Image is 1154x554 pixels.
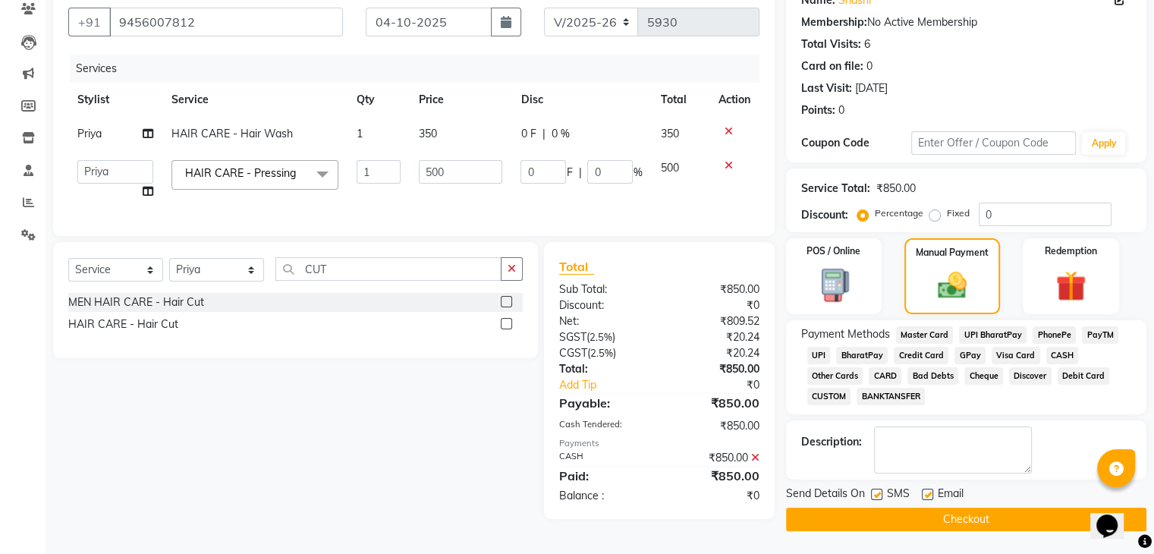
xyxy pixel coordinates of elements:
img: _cash.svg [929,269,976,302]
div: Net: [548,313,659,329]
div: No Active Membership [801,14,1131,30]
button: Apply [1082,132,1125,155]
input: Enter Offer / Coupon Code [911,131,1077,155]
div: Cash Tendered: [548,418,659,434]
div: ₹20.24 [659,345,771,361]
div: Description: [801,434,862,450]
span: 350 [660,127,678,140]
span: 2.5% [590,347,613,359]
span: Payment Methods [801,326,890,342]
span: Master Card [896,326,954,344]
th: Service [162,83,347,117]
button: Checkout [786,508,1146,531]
th: Stylist [68,83,162,117]
div: Coupon Code [801,135,911,151]
span: 0 % [551,126,569,142]
div: ( ) [548,345,659,361]
span: SMS [887,486,910,505]
th: Action [709,83,759,117]
span: BANKTANSFER [857,388,925,405]
div: Membership: [801,14,867,30]
div: CASH [548,450,659,466]
span: Credit Card [894,347,948,364]
button: +91 [68,8,111,36]
div: Payable: [548,394,659,412]
span: SGST [559,330,586,344]
div: Payments [559,437,759,450]
div: Last Visit: [801,80,852,96]
span: Discover [1009,367,1052,385]
div: ₹850.00 [876,181,916,197]
div: ₹850.00 [659,282,771,297]
label: Manual Payment [916,246,989,260]
a: Add Tip [548,377,678,393]
span: F [566,165,572,181]
label: POS / Online [807,244,860,258]
span: Debit Card [1058,367,1110,385]
span: CARD [869,367,901,385]
span: Cheque [964,367,1003,385]
span: Bad Debts [907,367,958,385]
div: ₹0 [678,377,770,393]
span: 0 F [520,126,536,142]
th: Disc [511,83,651,117]
div: MEN HAIR CARE - Hair Cut [68,294,204,310]
div: ₹0 [659,297,771,313]
iframe: chat widget [1090,493,1139,539]
img: _pos-terminal.svg [809,267,858,304]
label: Redemption [1045,244,1097,258]
label: Percentage [875,206,923,220]
span: HAIR CARE - Pressing [185,166,296,180]
div: ₹0 [659,488,771,504]
span: Other Cards [807,367,863,385]
div: HAIR CARE - Hair Cut [68,316,178,332]
div: ₹809.52 [659,313,771,329]
img: _gift.svg [1046,267,1096,305]
div: Total: [548,361,659,377]
span: GPay [954,347,986,364]
span: CUSTOM [807,388,851,405]
span: | [542,126,545,142]
span: 350 [419,127,437,140]
input: Search by Name/Mobile/Email/Code [109,8,343,36]
span: HAIR CARE - Hair Wash [171,127,293,140]
div: 0 [838,102,844,118]
a: x [296,166,303,180]
div: Card on file: [801,58,863,74]
span: Total [559,259,594,275]
div: Services [70,55,771,83]
span: UPI [807,347,831,364]
div: Balance : [548,488,659,504]
div: Service Total: [801,181,870,197]
div: ₹850.00 [659,467,771,485]
span: UPI BharatPay [959,326,1027,344]
div: Paid: [548,467,659,485]
span: Visa Card [992,347,1040,364]
div: 0 [866,58,873,74]
div: [DATE] [855,80,888,96]
span: Email [938,486,964,505]
div: 6 [864,36,870,52]
input: Search or Scan [275,257,502,281]
span: CASH [1046,347,1079,364]
div: ₹850.00 [659,361,771,377]
label: Fixed [947,206,970,220]
div: ₹20.24 [659,329,771,345]
div: Total Visits: [801,36,861,52]
div: Discount: [801,207,848,223]
div: ( ) [548,329,659,345]
span: PayTM [1082,326,1118,344]
span: 500 [660,161,678,175]
span: Priya [77,127,102,140]
div: ₹850.00 [659,394,771,412]
th: Total [651,83,709,117]
span: CGST [559,346,587,360]
th: Qty [347,83,410,117]
span: PhonePe [1033,326,1076,344]
div: Points: [801,102,835,118]
div: Sub Total: [548,282,659,297]
span: 1 [357,127,363,140]
span: BharatPay [836,347,888,364]
div: Discount: [548,297,659,313]
th: Price [410,83,511,117]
